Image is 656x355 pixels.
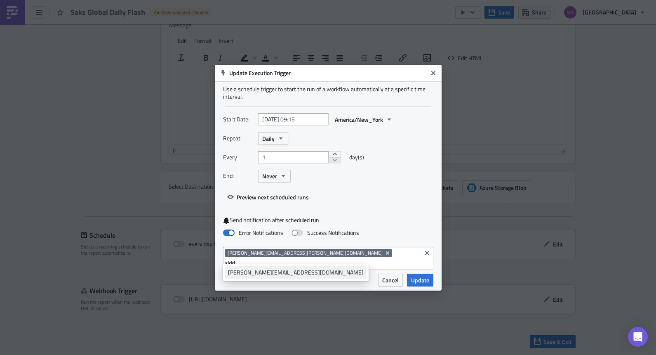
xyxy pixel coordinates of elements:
[228,268,364,277] div: [PERSON_NAME][EMAIL_ADDRESS][DOMAIN_NAME]
[292,229,359,237] label: Success Notifications
[223,191,313,204] button: Preview next scheduled runs
[223,264,369,281] ul: selectable options
[223,113,254,125] label: Start Date:
[427,67,440,79] button: Close
[411,276,429,284] span: Update
[223,170,254,182] label: End:
[384,249,392,257] button: Remove Tag
[262,134,275,143] span: Daily
[258,170,291,182] button: Never
[331,113,397,126] button: America/New_York
[258,113,329,125] input: YYYY-MM-DD HH:mm
[223,132,254,144] label: Repeat:
[628,327,648,347] div: Open Intercom Messenger
[3,3,394,10] body: Rich Text Area. Press ALT-0 for help.
[229,69,427,77] h6: Update Execution Trigger
[223,229,283,237] label: Error Notifications
[237,193,309,201] span: Preview next scheduled runs
[422,248,432,258] button: Clear selected items
[223,151,254,163] label: Every
[407,274,433,286] button: Update
[329,151,341,158] button: increment
[382,276,399,284] span: Cancel
[223,85,433,100] div: Use a schedule trigger to start the run of a workflow automatically at a specific time interval.
[378,274,403,286] button: Cancel
[349,151,364,163] span: day(s)
[223,216,433,224] label: Send notification after scheduled run
[335,115,383,124] span: America/New_York
[262,172,277,180] span: Never
[258,132,288,145] button: Daily
[329,157,341,163] button: decrement
[228,250,383,256] span: [PERSON_NAME][EMAIL_ADDRESS][PERSON_NAME][DOMAIN_NAME]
